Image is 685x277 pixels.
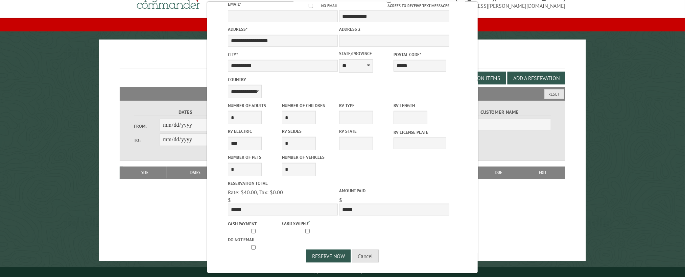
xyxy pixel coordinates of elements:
th: Edit [520,167,565,179]
label: Email [228,1,241,7]
label: RV State [339,128,392,134]
label: RV Electric [228,128,281,134]
label: Number of Pets [228,154,281,160]
a: ? [308,220,310,224]
label: RV Slides [282,128,335,134]
label: RV License Plate [394,129,446,135]
label: No email [301,3,338,9]
label: City [228,51,338,58]
th: Due [478,167,520,179]
small: © Campground Commander LLC. All rights reserved. [304,270,381,274]
label: Amount paid [339,187,449,194]
label: Address [228,26,338,32]
label: Reservation Total [228,180,338,186]
label: RV Type [339,102,392,109]
span: $ [228,197,231,203]
label: RV Length [394,102,446,109]
h1: Reservations [120,50,565,69]
h2: Filters [120,87,565,100]
button: Cancel [352,250,379,262]
span: Rate: $40.00, Tax: $0.00 [228,189,283,196]
label: Country [228,76,338,83]
label: Dates [134,108,237,116]
label: State/Province [339,50,392,57]
label: Cash payment [228,221,281,227]
label: Postal Code [394,51,446,58]
th: Site [123,167,167,179]
label: Address 2 [339,26,449,32]
button: Reserve Now [306,250,351,262]
label: Card swiped [282,219,335,227]
input: No email [301,4,321,8]
label: Customer Name [448,108,551,116]
button: Reset [544,89,564,99]
label: Do not email [228,236,281,243]
label: From: [134,123,160,129]
label: Number of Children [282,102,335,109]
button: Add a Reservation [507,72,565,84]
label: To: [134,137,160,144]
label: Number of Adults [228,102,281,109]
span: $ [339,197,342,203]
th: Dates [167,167,224,179]
label: Number of Vehicles [282,154,335,160]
